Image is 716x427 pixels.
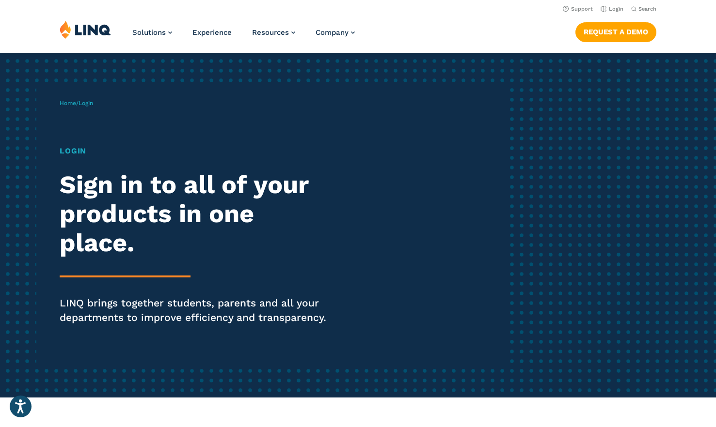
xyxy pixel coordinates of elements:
span: Search [638,6,656,12]
button: Open Search Bar [631,5,656,13]
p: LINQ brings together students, parents and all your departments to improve efficiency and transpa... [60,296,335,325]
a: Request a Demo [575,22,656,42]
a: Login [601,6,623,12]
nav: Button Navigation [575,20,656,42]
span: Solutions [132,28,166,37]
a: Home [60,100,76,107]
span: Resources [252,28,289,37]
h2: Sign in to all of your products in one place. [60,170,335,257]
img: LINQ | K‑12 Software [60,20,111,39]
span: Company [316,28,349,37]
span: Login [79,100,93,107]
h1: Login [60,145,335,157]
nav: Primary Navigation [132,20,355,52]
a: Resources [252,28,295,37]
a: Support [563,6,593,12]
a: Solutions [132,28,172,37]
span: / [60,100,93,107]
a: Experience [192,28,232,37]
a: Company [316,28,355,37]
